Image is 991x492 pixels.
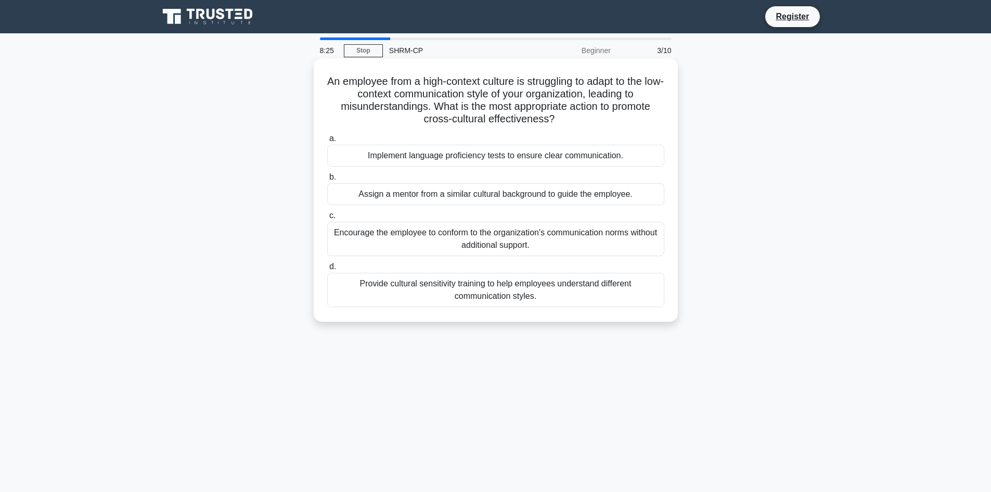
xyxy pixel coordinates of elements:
h5: An employee from a high-context culture is struggling to adapt to the low-context communication s... [326,75,665,126]
div: Beginner [526,40,617,61]
div: Assign a mentor from a similar cultural background to guide the employee. [327,183,664,205]
span: b. [329,172,336,181]
span: c. [329,211,336,220]
div: 3/10 [617,40,678,61]
div: Provide cultural sensitivity training to help employees understand different communication styles. [327,273,664,307]
a: Register [769,10,815,23]
div: 8:25 [314,40,344,61]
a: Stop [344,44,383,57]
div: SHRM-CP [383,40,526,61]
div: Encourage the employee to conform to the organization's communication norms without additional su... [327,222,664,256]
span: a. [329,134,336,143]
span: d. [329,262,336,271]
div: Implement language proficiency tests to ensure clear communication. [327,145,664,167]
